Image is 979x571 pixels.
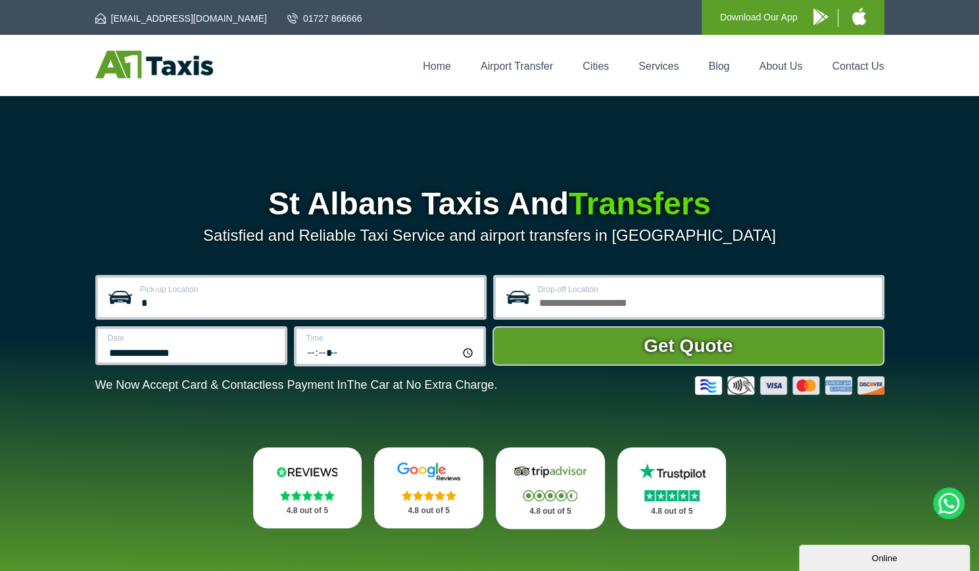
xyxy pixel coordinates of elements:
[423,61,451,72] a: Home
[720,9,798,26] p: Download Our App
[492,326,884,366] button: Get Quote
[695,376,884,395] img: Credit And Debit Cards
[583,61,609,72] a: Cities
[481,61,553,72] a: Airport Transfer
[402,490,456,501] img: Stars
[538,285,874,293] label: Drop-off Location
[268,462,346,482] img: Reviews.io
[638,61,679,72] a: Services
[389,503,469,519] p: 4.8 out of 5
[633,462,711,482] img: Trustpilot
[799,542,972,571] iframe: chat widget
[708,61,729,72] a: Blog
[523,490,577,501] img: Stars
[268,503,348,519] p: 4.8 out of 5
[496,447,605,529] a: Tripadvisor Stars 4.8 out of 5
[374,447,483,528] a: Google Stars 4.8 out of 5
[617,447,727,529] a: Trustpilot Stars 4.8 out of 5
[140,285,476,293] label: Pick-up Location
[510,503,590,520] p: 4.8 out of 5
[253,447,362,528] a: Reviews.io Stars 4.8 out of 5
[759,61,803,72] a: About Us
[287,12,362,25] a: 01727 866666
[852,8,866,25] img: A1 Taxis iPhone App
[306,334,475,342] label: Time
[346,378,497,391] span: The Car at No Extra Charge.
[108,334,277,342] label: Date
[95,226,884,245] p: Satisfied and Reliable Taxi Service and airport transfers in [GEOGRAPHIC_DATA]
[95,378,498,392] p: We Now Accept Card & Contactless Payment In
[389,462,468,482] img: Google
[644,490,700,501] img: Stars
[813,9,828,25] img: A1 Taxis Android App
[832,61,884,72] a: Contact Us
[95,12,267,25] a: [EMAIL_ADDRESS][DOMAIN_NAME]
[569,186,711,221] span: Transfers
[95,51,213,78] img: A1 Taxis St Albans LTD
[511,462,590,482] img: Tripadvisor
[632,503,712,520] p: 4.8 out of 5
[95,188,884,220] h1: St Albans Taxis And
[280,490,335,501] img: Stars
